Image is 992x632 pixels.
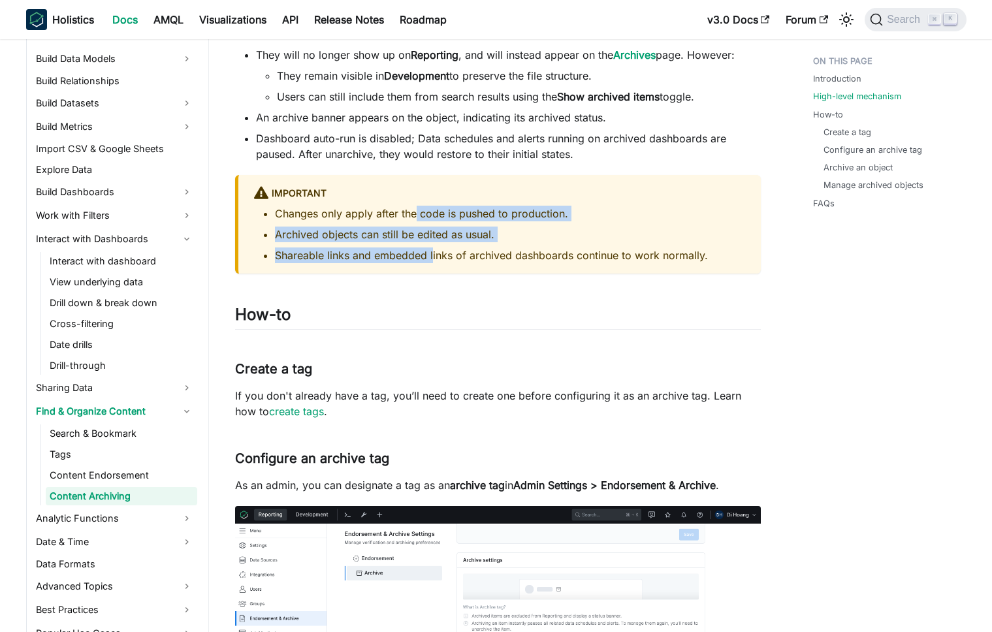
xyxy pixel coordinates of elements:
[450,479,505,492] strong: archive tag
[32,229,197,249] a: Interact with Dashboards
[813,197,835,210] a: FAQs
[26,9,94,30] a: HolisticsHolistics
[778,9,836,30] a: Forum
[411,48,458,61] strong: Reporting
[813,108,843,121] a: How-to
[824,126,871,138] a: Create a tag
[392,9,455,30] a: Roadmap
[46,487,197,505] a: Content Archiving
[256,47,761,104] li: They will no longer show up on , and will instead appear on the page. However:
[883,14,928,25] span: Search
[944,13,957,25] kbd: K
[32,182,197,202] a: Build Dashboards
[46,336,197,354] a: Date drills
[256,131,761,162] li: Dashboard auto-run is disabled; Data schedules and alerts running on archived dashboards are paus...
[32,508,197,529] a: Analytic Functions
[32,377,197,398] a: Sharing Data
[146,9,191,30] a: AMQL
[275,227,745,242] li: Archived objects can still be edited as usual.
[235,477,761,493] p: As an admin, you can designate a tag as an in .
[384,69,449,82] strong: Development
[235,388,761,419] p: If you don't already have a tag, you’ll need to create one before configuring it as an archive ta...
[32,531,197,552] a: Date & Time
[46,466,197,484] a: Content Endorsement
[235,305,761,330] h2: How-to
[26,9,47,30] img: Holistics
[32,48,197,69] a: Build Data Models
[46,356,197,375] a: Drill-through
[32,140,197,158] a: Import CSV & Google Sheets
[699,9,778,30] a: v3.0 Docs
[928,14,941,25] kbd: ⌘
[824,144,922,156] a: Configure an archive tag
[613,48,656,61] a: Archives
[46,252,197,270] a: Interact with dashboard
[32,116,197,137] a: Build Metrics
[813,72,861,85] a: Introduction
[513,479,716,492] strong: Admin Settings > Endorsement & Archive
[32,401,197,422] a: Find & Organize Content
[46,445,197,464] a: Tags
[277,89,761,104] li: Users can still include them from search results using the toggle.
[269,405,324,418] a: create tags
[824,179,923,191] a: Manage archived objects
[46,315,197,333] a: Cross-filtering
[557,90,660,103] strong: Show archived items
[32,161,197,179] a: Explore Data
[32,576,197,597] a: Advanced Topics
[836,9,857,30] button: Switch between dark and light mode (currently light mode)
[277,68,761,84] li: They remain visible in to preserve the file structure.
[32,72,197,90] a: Build Relationships
[235,361,761,377] h3: Create a tag
[274,9,306,30] a: API
[275,206,745,221] li: Changes only apply after the code is pushed to production.
[46,424,197,443] a: Search & Bookmark
[254,185,745,202] div: important
[191,9,274,30] a: Visualizations
[46,294,197,312] a: Drill down & break down
[256,110,761,125] li: An archive banner appears on the object, indicating its archived status.
[104,9,146,30] a: Docs
[275,247,745,263] li: Shareable links and embedded links of archived dashboards continue to work normally.
[32,599,197,620] a: Best Practices
[46,273,197,291] a: View underlying data
[235,450,761,467] h3: Configure an archive tag
[32,555,197,573] a: Data Formats
[32,93,197,114] a: Build Datasets
[813,90,901,103] a: High-level mechanism
[865,8,966,31] button: Search (Command+K)
[306,9,392,30] a: Release Notes
[824,161,893,174] a: Archive an object
[13,39,209,632] nav: Docs sidebar
[32,205,197,226] a: Work with Filters
[52,12,94,27] b: Holistics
